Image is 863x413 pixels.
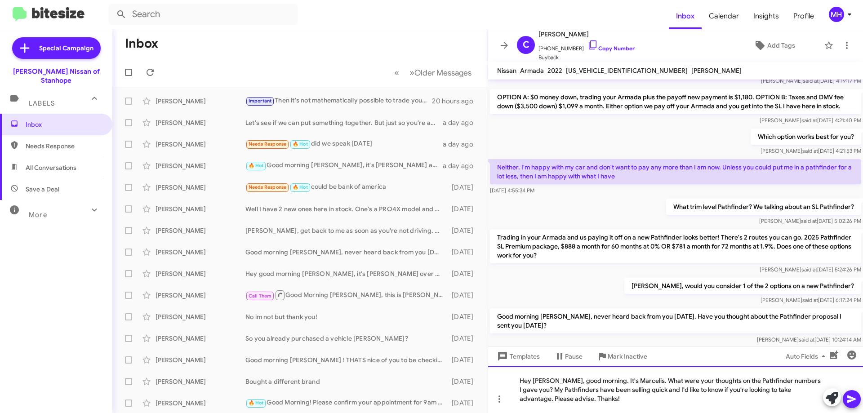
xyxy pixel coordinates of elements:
[490,229,861,263] p: Trading in your Armada and us paying it off on a new Pathfinder looks better! There's 2 routes yo...
[249,400,264,406] span: 🔥 Hot
[447,226,480,235] div: [DATE]
[156,248,245,257] div: [PERSON_NAME]
[767,37,795,53] span: Add Tags
[245,248,447,257] div: Good morning [PERSON_NAME], never heard back from you [DATE]. Have you thought about the Pathfind...
[293,141,308,147] span: 🔥 Hot
[245,96,432,106] div: Then it's not mathematically possible to trade your current Pathfinder with about $20K of negativ...
[156,97,245,106] div: [PERSON_NAME]
[29,211,47,219] span: More
[490,159,861,184] p: Neither. I'm happy with my car and don't want to pay any more than I am now. Unless you could put...
[488,348,547,364] button: Templates
[447,183,480,192] div: [DATE]
[26,185,59,194] span: Save a Deal
[156,161,245,170] div: [PERSON_NAME]
[432,97,480,106] div: 20 hours ago
[565,348,583,364] span: Pause
[590,348,654,364] button: Mark Inactive
[691,67,742,75] span: [PERSON_NAME]
[761,77,861,84] span: [PERSON_NAME] [DATE] 4:19:17 PM
[39,44,93,53] span: Special Campaign
[245,312,447,321] div: No im not but thank you!
[156,226,245,235] div: [PERSON_NAME]
[109,4,298,25] input: Search
[125,36,158,51] h1: Inbox
[587,45,635,52] a: Copy Number
[245,160,443,171] div: Good morning [PERSON_NAME], it's [PERSON_NAME] at [PERSON_NAME] Nissan. Just wanted to thank you ...
[12,37,101,59] a: Special Campaign
[624,278,861,294] p: [PERSON_NAME], would you consider 1 of the 2 options on a new Pathfinder?
[156,140,245,149] div: [PERSON_NAME]
[414,68,472,78] span: Older Messages
[761,297,861,303] span: [PERSON_NAME] [DATE] 6:17:24 PM
[245,398,447,408] div: Good Morning! Please confirm your appointment for 9am [DATE] at [PERSON_NAME] Nissan. Please ask ...
[245,289,447,301] div: Good Morning [PERSON_NAME], this is [PERSON_NAME], [PERSON_NAME] asked me to reach out on his beh...
[746,3,786,29] a: Insights
[26,120,102,129] span: Inbox
[447,248,480,257] div: [DATE]
[245,355,447,364] div: Good morning [PERSON_NAME] ! THATS nice of you to be checking in, unfortunately I am not sure on ...
[245,118,443,127] div: Let's see if we can put something together. But just so you're aware, the new payment on the 2025...
[728,37,820,53] button: Add Tags
[801,117,817,124] span: said at
[156,118,245,127] div: [PERSON_NAME]
[802,147,818,154] span: said at
[245,334,447,343] div: So you already purchased a vehicle [PERSON_NAME]?
[538,29,635,40] span: [PERSON_NAME]
[447,355,480,364] div: [DATE]
[29,99,55,107] span: Labels
[538,40,635,53] span: [PHONE_NUMBER]
[669,3,702,29] span: Inbox
[490,308,861,333] p: Good morning [PERSON_NAME], never heard back from you [DATE]. Have you thought about the Pathfind...
[156,291,245,300] div: [PERSON_NAME]
[702,3,746,29] a: Calendar
[829,7,844,22] div: MH
[245,377,447,386] div: Bought a different brand
[156,204,245,213] div: [PERSON_NAME]
[447,312,480,321] div: [DATE]
[760,117,861,124] span: [PERSON_NAME] [DATE] 4:21:40 PM
[443,118,480,127] div: a day ago
[778,348,836,364] button: Auto Fields
[801,266,817,273] span: said at
[156,312,245,321] div: [PERSON_NAME]
[156,183,245,192] div: [PERSON_NAME]
[447,334,480,343] div: [DATE]
[490,187,534,194] span: [DATE] 4:55:34 PM
[156,355,245,364] div: [PERSON_NAME]
[156,334,245,343] div: [PERSON_NAME]
[389,63,405,82] button: Previous
[523,38,529,52] span: C
[803,77,819,84] span: said at
[490,89,861,114] p: OPTION A: $0 money down, trading your Armada plus the payoff new payment is $1,180. OPTION B: Tax...
[389,63,477,82] nav: Page navigation example
[443,161,480,170] div: a day ago
[497,67,516,75] span: Nissan
[488,366,863,413] div: Hey [PERSON_NAME], good morning. It's Marcelis. What were your thoughts on the Pathfinder numbers...
[443,140,480,149] div: a day ago
[249,293,272,299] span: Call Them
[249,98,272,104] span: Important
[751,129,861,145] p: Which option works best for you?
[447,269,480,278] div: [DATE]
[760,266,861,273] span: [PERSON_NAME] [DATE] 5:24:26 PM
[409,67,414,78] span: »
[566,67,688,75] span: [US_VEHICLE_IDENTIFICATION_NUMBER]
[245,182,447,192] div: could be bank of america
[156,269,245,278] div: [PERSON_NAME]
[293,184,308,190] span: 🔥 Hot
[447,377,480,386] div: [DATE]
[786,3,821,29] a: Profile
[394,67,399,78] span: «
[249,141,287,147] span: Needs Response
[495,348,540,364] span: Templates
[245,269,447,278] div: Hey good morning [PERSON_NAME], it's [PERSON_NAME] over at [PERSON_NAME] Nissan. Just wanted to k...
[245,139,443,149] div: did we speak [DATE]
[26,163,76,172] span: All Conversations
[245,226,447,235] div: [PERSON_NAME], get back to me as soon as you're not driving. You're in a great spot right now! Ta...
[447,204,480,213] div: [DATE]
[447,399,480,408] div: [DATE]
[404,63,477,82] button: Next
